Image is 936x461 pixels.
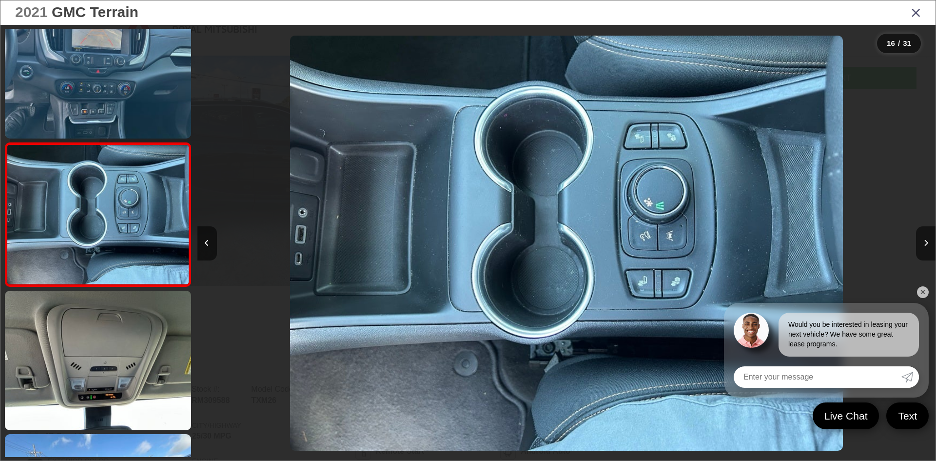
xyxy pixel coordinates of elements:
img: 2021 GMC Terrain SLT [5,145,190,284]
div: 2021 GMC Terrain SLT 15 [197,36,936,451]
a: Submit [901,366,919,388]
span: 2021 [15,4,48,20]
button: Previous image [197,226,217,261]
img: 2021 GMC Terrain SLT [3,289,193,432]
span: GMC Terrain [52,4,138,20]
i: Close gallery [911,6,921,19]
span: / [897,40,901,47]
a: Text [886,402,929,429]
img: 2021 GMC Terrain SLT [290,36,843,451]
span: 16 [887,39,895,47]
a: Live Chat [813,402,879,429]
span: Live Chat [819,409,873,422]
img: Agent profile photo [734,313,769,348]
div: Would you be interested in leasing your next vehicle? We have some great lease programs. [779,313,919,357]
span: 31 [903,39,911,47]
span: Text [893,409,922,422]
input: Enter your message [734,366,901,388]
button: Next image [916,226,936,261]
